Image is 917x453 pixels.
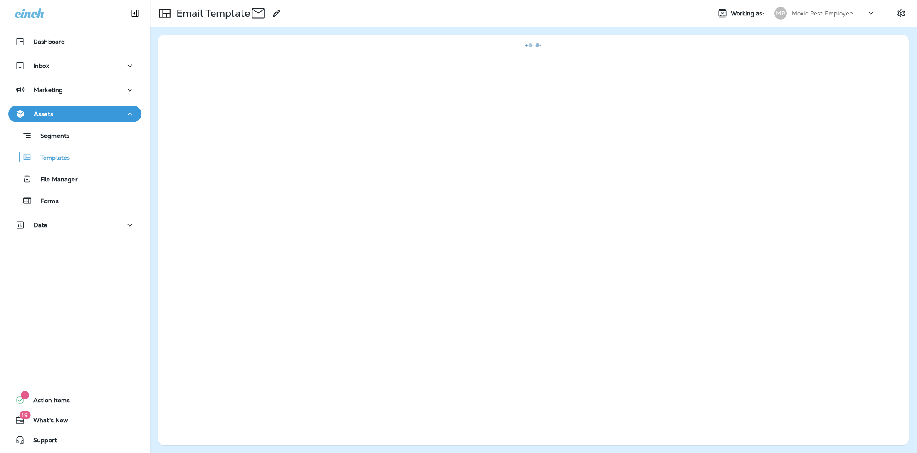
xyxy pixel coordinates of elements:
[25,397,70,407] span: Action Items
[8,126,141,144] button: Segments
[25,417,68,427] span: What's New
[21,391,29,399] span: 1
[894,6,909,21] button: Settings
[32,154,70,162] p: Templates
[19,411,30,419] span: 19
[25,437,57,447] span: Support
[33,38,65,45] p: Dashboard
[8,106,141,122] button: Assets
[8,170,141,188] button: File Manager
[173,7,250,20] p: Email Template
[32,132,69,141] p: Segments
[8,192,141,209] button: Forms
[8,217,141,233] button: Data
[8,82,141,98] button: Marketing
[8,412,141,428] button: 19What's New
[32,176,78,184] p: File Manager
[34,222,48,228] p: Data
[33,62,49,69] p: Inbox
[8,149,141,166] button: Templates
[32,198,59,205] p: Forms
[8,392,141,408] button: 1Action Items
[8,33,141,50] button: Dashboard
[34,87,63,93] p: Marketing
[8,432,141,448] button: Support
[34,111,53,117] p: Assets
[731,10,766,17] span: Working as:
[792,10,853,17] p: Moxie Pest Employee
[774,7,787,20] div: MP
[124,5,147,22] button: Collapse Sidebar
[8,57,141,74] button: Inbox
